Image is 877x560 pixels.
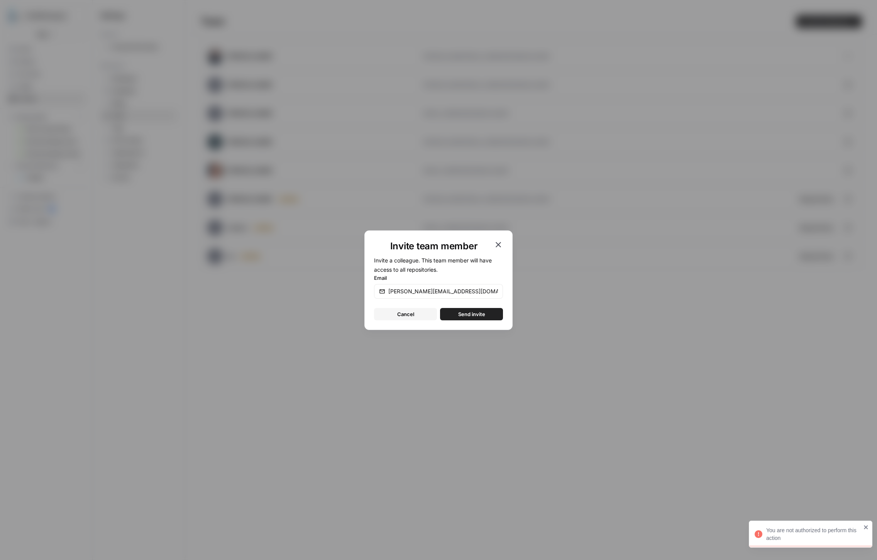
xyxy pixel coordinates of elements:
[374,257,492,273] span: Invite a colleague. This team member will have access to all repositories.
[766,526,861,542] div: You are not authorized to perform this action
[374,274,503,282] label: Email
[397,310,414,318] span: Cancel
[374,308,437,320] button: Cancel
[863,524,869,530] button: close
[374,240,494,252] h1: Invite team member
[388,288,498,295] input: email@company.com
[440,308,503,320] button: Send invite
[458,310,485,318] span: Send invite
